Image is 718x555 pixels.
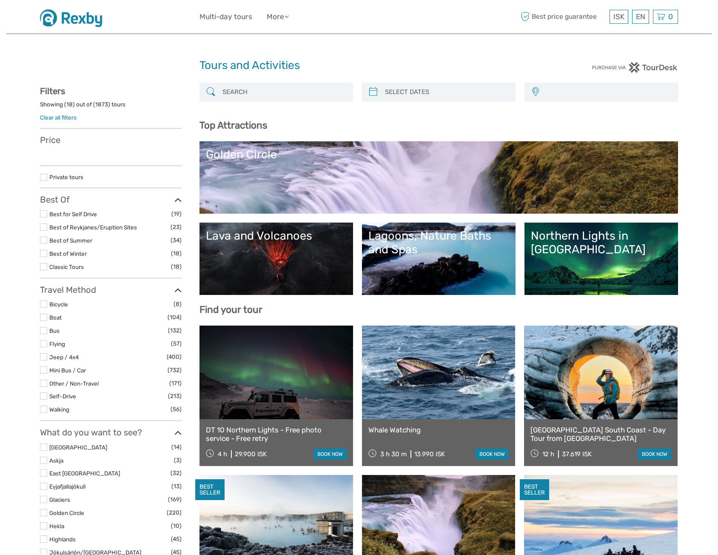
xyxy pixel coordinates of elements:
[171,534,182,544] span: (45)
[382,85,511,100] input: SELECT DATES
[49,250,87,257] a: Best of Winter
[40,86,65,96] strong: Filters
[267,11,289,23] a: More
[313,449,347,460] a: book now
[49,380,99,387] a: Other / Non-Travel
[174,455,182,465] span: (3)
[40,285,182,295] h3: Travel Method
[167,508,182,518] span: (220)
[49,483,85,490] a: Eyjafjallajökull
[95,100,108,109] label: 1873
[174,299,182,309] span: (8)
[632,10,649,24] div: EN
[206,426,347,443] a: DT 10 Northern Lights - Free photo service - Free retry
[49,301,68,308] a: Bicycle
[199,11,252,23] a: Multi-day tours
[380,450,407,458] span: 3 h 30 m
[49,470,120,477] a: East [GEOGRAPHIC_DATA]
[40,114,77,121] a: Clear all filters
[49,536,76,543] a: Highlands
[199,304,262,315] b: Find your tour
[171,442,182,452] span: (14)
[519,10,607,24] span: Best price guarantee
[171,222,182,232] span: (23)
[49,237,92,244] a: Best of Summer
[49,444,107,451] a: [GEOGRAPHIC_DATA]
[206,229,347,289] a: Lava and Volcanoes
[562,450,592,458] div: 37.619 ISK
[195,479,225,501] div: BEST SELLER
[592,62,678,73] img: PurchaseViaTourDesk.png
[531,229,672,289] a: Northern Lights in [GEOGRAPHIC_DATA]
[530,426,671,443] a: [GEOGRAPHIC_DATA] South Coast - Day Tour from [GEOGRAPHIC_DATA]
[368,229,509,289] a: Lagoons, Nature Baths and Spas
[171,521,182,531] span: (10)
[49,457,63,464] a: Askja
[49,509,84,516] a: Golden Circle
[206,148,672,207] a: Golden Circle
[168,391,182,401] span: (213)
[171,262,182,272] span: (18)
[169,378,182,388] span: (171)
[40,427,182,438] h3: What do you want to see?
[66,100,73,109] label: 18
[40,100,182,114] div: Showing ( ) out of ( ) tours
[613,12,624,21] span: ISK
[168,495,182,504] span: (169)
[235,450,267,458] div: 29.900 ISK
[667,12,674,21] span: 0
[219,85,349,100] input: SEARCH
[49,406,69,413] a: Walking
[542,450,554,458] span: 12 h
[49,523,64,529] a: Hekla
[40,135,182,145] h3: Price
[476,449,509,460] a: book now
[171,209,182,219] span: (19)
[206,229,347,243] div: Lava and Volcanoes
[368,229,509,257] div: Lagoons, Nature Baths and Spas
[218,450,227,458] span: 4 h
[49,211,97,217] a: Best for Self Drive
[49,354,79,360] a: Jeep / 4x4
[49,314,62,321] a: Boat
[49,174,83,180] a: Private tours
[49,340,65,347] a: Flying
[167,352,182,362] span: (400)
[49,393,76,400] a: Self-Drive
[199,59,519,72] h1: Tours and Activities
[49,327,60,334] a: Bus
[531,229,672,257] div: Northern Lights in [GEOGRAPHIC_DATA]
[49,496,70,503] a: Glaciers
[168,326,182,335] span: (132)
[368,426,509,434] a: Whale Watching
[171,235,182,245] span: (34)
[171,404,182,414] span: (56)
[171,481,182,491] span: (13)
[171,468,182,478] span: (32)
[199,120,267,131] b: Top Attractions
[206,148,672,161] div: Golden Circle
[40,6,108,27] img: 1430-dd05a757-d8ed-48de-a814-6052a4ad6914_logo_small.jpg
[520,479,549,501] div: BEST SELLER
[49,224,137,231] a: Best of Reykjanes/Eruption Sites
[168,365,182,375] span: (732)
[414,450,445,458] div: 13.990 ISK
[40,195,182,205] h3: Best Of
[49,367,86,374] a: Mini Bus / Car
[638,449,671,460] a: book now
[171,249,182,258] span: (18)
[171,339,182,349] span: (57)
[168,312,182,322] span: (104)
[49,263,84,270] a: Classic Tours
